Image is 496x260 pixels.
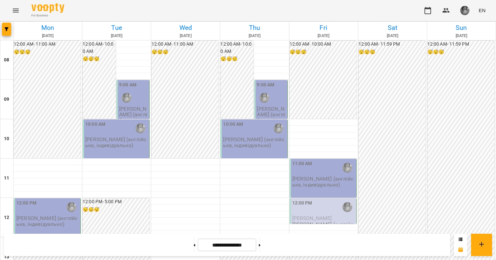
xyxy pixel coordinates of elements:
img: Voopty Logo [31,3,64,13]
h6: 12 [4,214,9,221]
img: Гомзяк Юлія Максимівна (а) [259,93,269,103]
p: [PERSON_NAME] (англійська, індивідуально) [16,215,79,227]
h6: 12:00 PM - 5:00 PM [83,198,150,206]
h6: Thu [221,23,288,33]
h6: 12:00 AM - 11:59 PM [359,41,425,48]
p: [PERSON_NAME] (англійська, індивідуально) [223,137,286,148]
label: 9:00 AM [119,81,136,89]
button: Menu [8,3,24,18]
button: EN [476,4,488,16]
h6: 08 [4,56,9,64]
h6: Tue [83,23,150,33]
h6: [DATE] [221,33,288,39]
h6: 11 [4,175,9,182]
h6: [DATE] [152,33,219,39]
h6: 😴😴😴 [14,49,81,56]
h6: [DATE] [359,33,426,39]
img: Гомзяк Юлія Максимівна (а) [342,202,352,212]
p: [PERSON_NAME] (англійська, індивідуально) - заміна [292,222,355,239]
h6: Mon [14,23,81,33]
h6: [DATE] [290,33,357,39]
h6: 09 [4,96,9,103]
h6: 12:00 AM - 10:00 AM [290,41,357,48]
h6: Fri [290,23,357,33]
p: [PERSON_NAME] (англійська, індивідуально) [257,106,286,129]
h6: 10 [4,135,9,142]
label: 12:00 PM [292,200,312,207]
h6: 😴😴😴 [290,49,357,56]
img: Гомзяк Юлія Максимівна (а) [67,202,76,212]
h6: 😴😴😴 [220,55,254,63]
h6: 😴😴😴 [83,206,150,213]
h6: [DATE] [14,33,81,39]
img: Гомзяк Юлія Максимівна (а) [122,93,132,103]
h6: [DATE] [83,33,150,39]
h6: 😴😴😴 [152,49,218,56]
img: d8a229def0a6a8f2afd845e9c03c6922.JPG [460,6,469,15]
label: 11:00 AM [292,160,312,167]
h6: 12:00 AM - 10:00 AM [83,41,116,55]
p: [PERSON_NAME] (англійська, індивідуально) [292,176,355,187]
label: 12:00 PM [16,200,36,207]
h6: 😴😴😴 [359,49,425,56]
span: EN [479,7,486,14]
h6: Sat [359,23,426,33]
h6: 12:00 AM - 11:00 AM [152,41,218,48]
h6: Sun [428,23,495,33]
label: 10:00 AM [223,121,243,128]
h6: [DATE] [428,33,495,39]
label: 10:00 AM [85,121,105,128]
h6: 😴😴😴 [83,55,116,63]
h6: 12:00 AM - 11:00 AM [14,41,81,48]
span: For Business [31,13,64,18]
img: Гомзяк Юлія Максимівна (а) [342,163,352,173]
p: [PERSON_NAME] (англійська, індивідуально) [85,137,148,148]
span: [PERSON_NAME] [292,215,332,221]
h6: 12:00 AM - 11:59 PM [427,41,494,48]
img: Гомзяк Юлія Максимівна (а) [135,123,145,133]
h6: 😴😴😴 [427,49,494,56]
img: Гомзяк Юлія Максимівна (а) [274,123,283,133]
p: [PERSON_NAME] (англійська, індивідуально) [119,106,148,129]
h6: Wed [152,23,219,33]
h6: 12:00 AM - 10:00 AM [220,41,254,55]
label: 9:00 AM [257,81,274,89]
